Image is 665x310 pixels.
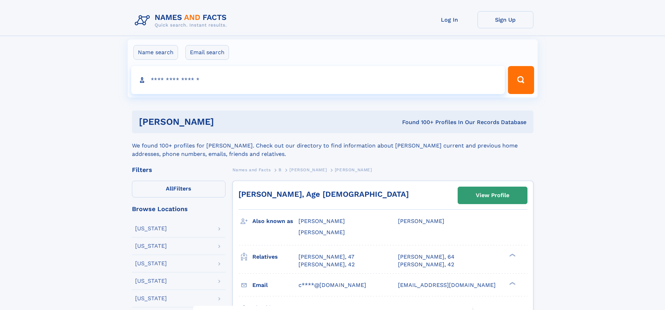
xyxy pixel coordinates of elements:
label: Filters [132,181,226,197]
a: [PERSON_NAME], Age [DEMOGRAPHIC_DATA] [238,190,409,199]
span: All [166,185,173,192]
div: Filters [132,167,226,173]
div: [US_STATE] [135,261,167,266]
label: Email search [185,45,229,60]
a: [PERSON_NAME] [289,165,327,174]
a: Log In [422,11,478,28]
a: View Profile [458,187,527,204]
h3: Also known as [252,215,298,227]
img: Logo Names and Facts [132,11,232,30]
div: Found 100+ Profiles In Our Records Database [308,118,526,126]
label: Name search [133,45,178,60]
input: search input [131,66,505,94]
div: ❯ [508,281,516,286]
span: [PERSON_NAME] [289,167,327,172]
a: [PERSON_NAME], 47 [298,253,354,261]
span: [EMAIL_ADDRESS][DOMAIN_NAME] [398,282,496,288]
span: [PERSON_NAME] [298,218,345,224]
a: Names and Facts [232,165,271,174]
div: [US_STATE] [135,278,167,284]
h3: Relatives [252,251,298,263]
div: ❯ [508,253,516,257]
span: [PERSON_NAME] [398,218,444,224]
span: [PERSON_NAME] [335,167,372,172]
h1: [PERSON_NAME] [139,117,308,126]
h3: Email [252,279,298,291]
div: [US_STATE] [135,226,167,231]
a: B [279,165,282,174]
div: [US_STATE] [135,243,167,249]
a: Sign Up [478,11,533,28]
div: Browse Locations [132,206,226,212]
a: [PERSON_NAME], 64 [398,253,455,261]
div: View Profile [476,187,509,203]
a: [PERSON_NAME], 42 [298,261,355,268]
a: [PERSON_NAME], 42 [398,261,454,268]
button: Search Button [508,66,534,94]
span: B [279,167,282,172]
div: [US_STATE] [135,296,167,301]
div: We found 100+ profiles for [PERSON_NAME]. Check out our directory to find information about [PERS... [132,133,533,158]
span: [PERSON_NAME] [298,229,345,236]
